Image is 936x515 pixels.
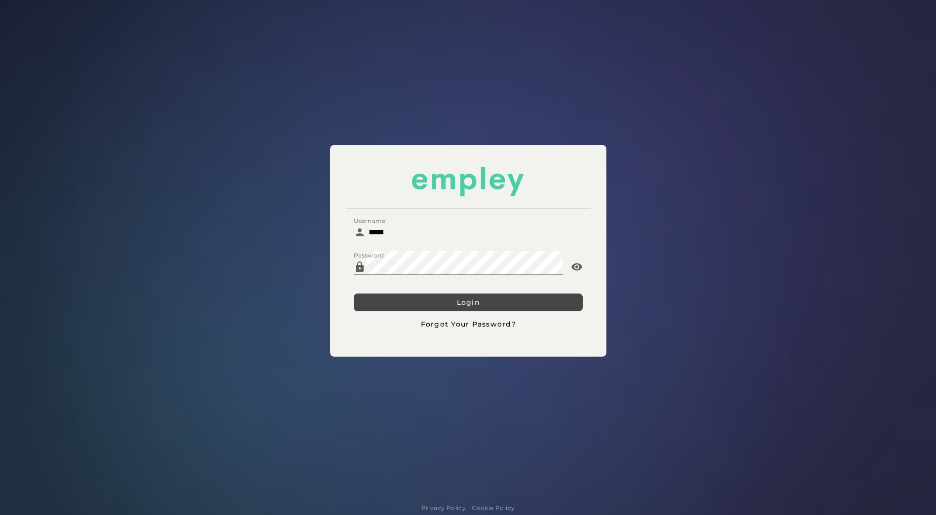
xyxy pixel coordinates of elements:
[456,298,480,307] span: Login
[354,294,583,311] button: Login
[472,503,515,513] a: Cookie Policy
[421,503,466,513] a: Privacy Policy
[354,315,583,333] button: Forgot Your Password?
[420,320,516,329] span: Forgot Your Password?
[571,261,583,273] i: Password appended action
